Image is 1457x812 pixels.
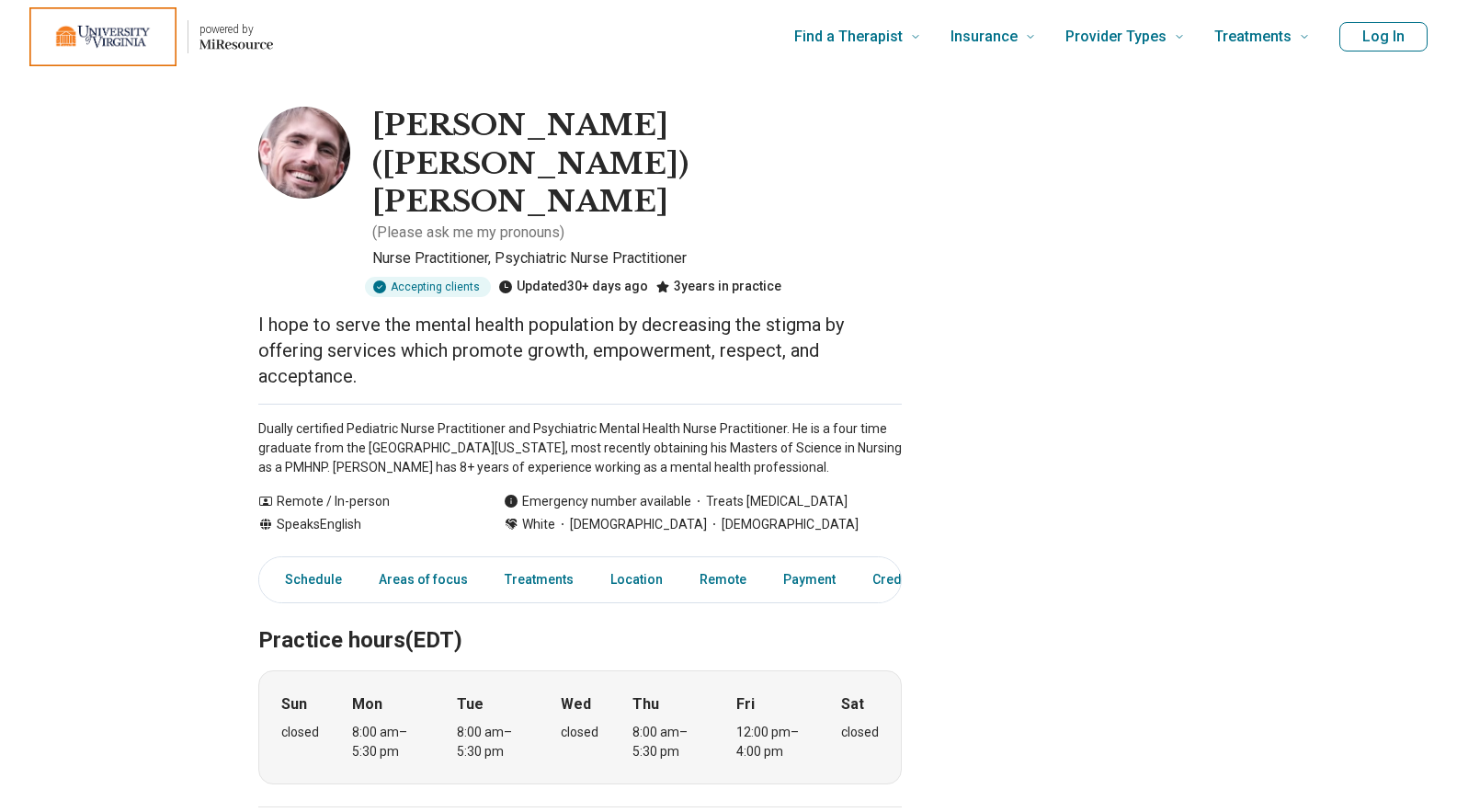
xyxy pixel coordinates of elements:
p: Nurse Practitioner, Psychiatric Nurse Practitioner [372,247,902,269]
div: Remote / In-person [258,492,467,511]
h1: [PERSON_NAME] ([PERSON_NAME]) [PERSON_NAME] [372,107,902,222]
h2: Practice hours (EDT) [258,581,902,657]
span: Insurance [950,24,1018,50]
span: Provider Types [1065,24,1167,50]
strong: Wed [561,693,591,715]
strong: Sun [281,693,307,715]
span: Find a Therapist [794,24,903,50]
a: Home page [29,7,273,66]
span: Treats [MEDICAL_DATA] [691,492,848,511]
strong: Sat [841,693,864,715]
div: Speaks English [258,515,467,534]
div: 12:00 pm – 4:00 pm [736,723,807,761]
div: closed [841,723,879,742]
span: Treatments [1214,24,1292,50]
strong: Mon [352,693,382,715]
a: Credentials [861,561,953,599]
div: 3 years in practice [655,277,781,297]
p: powered by [199,22,273,37]
div: 8:00 am – 5:30 pm [457,723,528,761]
span: White [522,515,555,534]
button: Log In [1339,22,1428,51]
div: Emergency number available [504,492,691,511]
div: closed [561,723,598,742]
strong: Thu [632,693,659,715]
span: [DEMOGRAPHIC_DATA] [707,515,859,534]
strong: Tue [457,693,484,715]
a: Areas of focus [368,561,479,599]
div: Updated 30+ days ago [498,277,648,297]
div: 8:00 am – 5:30 pm [632,723,703,761]
p: I hope to serve the mental health population by decreasing the stigma by offering services which ... [258,312,902,389]
span: [DEMOGRAPHIC_DATA] [555,515,707,534]
a: Remote [689,561,757,599]
a: Schedule [263,561,353,599]
a: Treatments [494,561,585,599]
strong: Fri [736,693,755,715]
div: closed [281,723,319,742]
div: Accepting clients [365,277,491,297]
div: 8:00 am – 5:30 pm [352,723,423,761]
p: ( Please ask me my pronouns ) [372,222,564,244]
a: Location [599,561,674,599]
img: James Howell, Nurse Practitioner [258,107,350,199]
div: When does the program meet? [258,670,902,784]
p: Dually certified Pediatric Nurse Practitioner and Psychiatric Mental Health Nurse Practitioner. H... [258,419,902,477]
a: Payment [772,561,847,599]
